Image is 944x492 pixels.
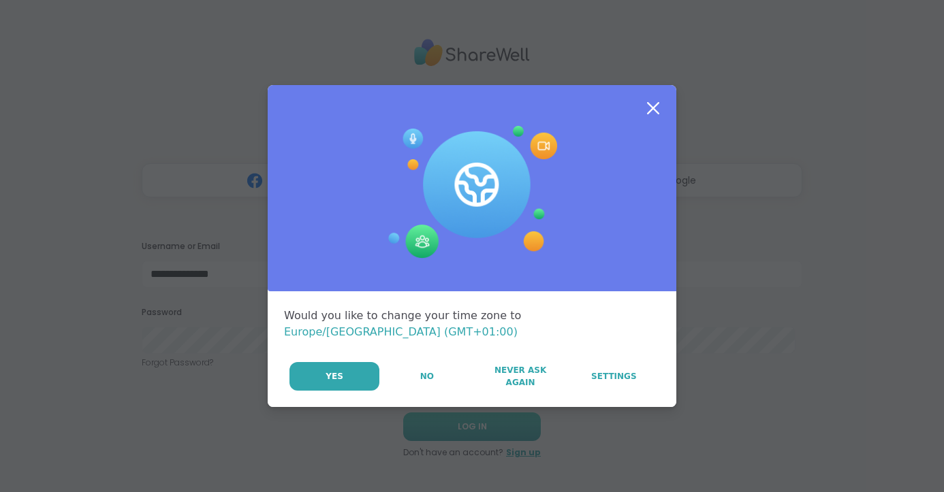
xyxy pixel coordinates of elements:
button: Yes [289,362,379,391]
span: No [420,370,434,382]
span: Never Ask Again [481,364,559,389]
button: Never Ask Again [474,362,566,391]
div: Would you like to change your time zone to [284,308,660,340]
img: Session Experience [387,126,557,259]
span: Yes [326,370,343,382]
span: Europe/[GEOGRAPHIC_DATA] (GMT+01:00) [284,325,518,338]
button: No [381,362,473,391]
a: Settings [568,362,660,391]
span: Settings [591,370,637,382]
